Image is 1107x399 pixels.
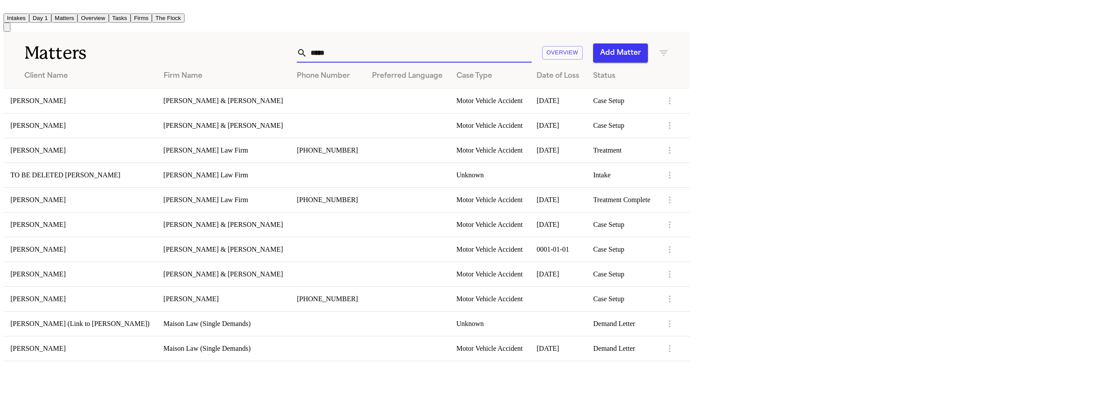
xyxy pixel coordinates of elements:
[586,311,657,336] td: Demand Letter
[450,163,530,187] td: Unknown
[450,237,530,262] td: Motor Vehicle Accident
[157,187,290,212] td: [PERSON_NAME] Law Firm
[586,237,657,262] td: Case Setup
[593,71,650,81] div: Status
[3,286,157,311] td: [PERSON_NAME]
[530,113,586,138] td: [DATE]
[157,237,290,262] td: [PERSON_NAME] & [PERSON_NAME]
[530,88,586,113] td: [DATE]
[593,43,648,63] button: Add Matter
[586,88,657,113] td: Case Setup
[450,212,530,237] td: Motor Vehicle Accident
[3,6,14,13] a: Home
[109,13,131,23] button: Tasks
[3,88,157,113] td: [PERSON_NAME]
[51,13,77,23] button: Matters
[3,311,157,336] td: [PERSON_NAME] (Link to [PERSON_NAME])
[157,163,290,187] td: [PERSON_NAME] Law Firm
[586,286,657,311] td: Case Setup
[51,14,77,21] a: Matters
[157,138,290,163] td: [PERSON_NAME] Law Firm
[450,88,530,113] td: Motor Vehicle Accident
[24,71,150,81] div: Client Name
[157,262,290,286] td: [PERSON_NAME] & [PERSON_NAME]
[530,212,586,237] td: [DATE]
[157,286,290,311] td: [PERSON_NAME]
[586,212,657,237] td: Case Setup
[586,187,657,212] td: Treatment Complete
[3,187,157,212] td: [PERSON_NAME]
[530,262,586,286] td: [DATE]
[3,138,157,163] td: [PERSON_NAME]
[3,113,157,138] td: [PERSON_NAME]
[586,113,657,138] td: Case Setup
[450,311,530,336] td: Unknown
[530,187,586,212] td: [DATE]
[3,163,157,187] td: TO BE DELETED [PERSON_NAME]
[131,14,152,21] a: Firms
[450,336,530,361] td: Motor Vehicle Accident
[542,46,583,60] button: Overview
[450,187,530,212] td: Motor Vehicle Accident
[3,212,157,237] td: [PERSON_NAME]
[157,212,290,237] td: [PERSON_NAME] & [PERSON_NAME]
[450,138,530,163] td: Motor Vehicle Accident
[297,71,358,81] div: Phone Number
[372,71,443,81] div: Preferred Language
[29,14,51,21] a: Day 1
[157,336,290,361] td: Maison Law (Single Demands)
[109,14,131,21] a: Tasks
[450,113,530,138] td: Motor Vehicle Accident
[77,13,109,23] button: Overview
[157,311,290,336] td: Maison Law (Single Demands)
[537,71,579,81] div: Date of Loss
[131,13,152,23] button: Firms
[157,113,290,138] td: [PERSON_NAME] & [PERSON_NAME]
[3,14,29,21] a: Intakes
[530,138,586,163] td: [DATE]
[290,187,365,212] td: [PHONE_NUMBER]
[164,71,283,81] div: Firm Name
[450,262,530,286] td: Motor Vehicle Accident
[530,336,586,361] td: [DATE]
[77,14,109,21] a: Overview
[586,336,657,361] td: Demand Letter
[152,14,184,21] a: The Flock
[3,336,157,361] td: [PERSON_NAME]
[3,237,157,262] td: [PERSON_NAME]
[3,3,14,12] img: Finch Logo
[586,138,657,163] td: Treatment
[24,42,206,64] h1: Matters
[157,88,290,113] td: [PERSON_NAME] & [PERSON_NAME]
[290,138,365,163] td: [PHONE_NUMBER]
[152,13,184,23] button: The Flock
[290,286,365,311] td: [PHONE_NUMBER]
[530,237,586,262] td: 0001-01-01
[3,13,29,23] button: Intakes
[3,262,157,286] td: [PERSON_NAME]
[586,262,657,286] td: Case Setup
[586,163,657,187] td: Intake
[450,286,530,311] td: Motor Vehicle Accident
[456,71,523,81] div: Case Type
[29,13,51,23] button: Day 1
